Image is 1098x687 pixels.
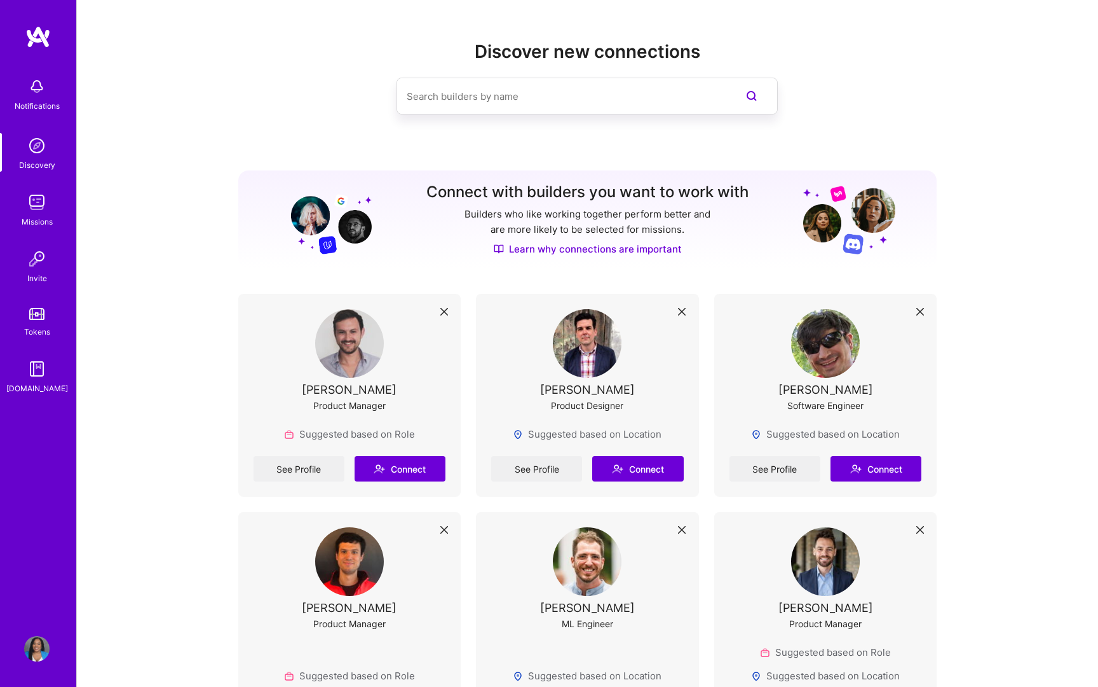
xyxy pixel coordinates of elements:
[254,456,344,482] a: See Profile
[830,456,921,482] button: Connect
[751,427,900,441] div: Suggested based on Location
[355,456,445,482] button: Connect
[426,183,749,202] h3: Connect with builders you want to work with
[760,646,891,659] div: Suggested based on Role
[25,25,51,48] img: logo
[491,456,582,482] a: See Profile
[494,242,682,256] a: Learn why connections are important
[562,617,613,630] div: ML Engineer
[778,601,873,614] div: [PERSON_NAME]
[513,669,661,683] div: Suggested based on Location
[778,383,873,396] div: [PERSON_NAME]
[238,41,937,62] h2: Discover new connections
[744,88,759,104] i: icon SearchPurple
[553,527,621,596] img: User Avatar
[6,382,68,395] div: [DOMAIN_NAME]
[280,184,372,254] img: Grow your network
[24,636,50,662] img: User Avatar
[440,526,448,534] i: icon Close
[791,309,860,378] img: User Avatar
[678,308,686,316] i: icon Close
[551,399,623,412] div: Product Designer
[791,527,860,596] img: User Avatar
[612,463,623,475] i: icon Connect
[302,383,396,396] div: [PERSON_NAME]
[789,617,862,630] div: Product Manager
[284,429,294,440] img: Role icon
[315,527,384,596] img: User Avatar
[302,601,396,614] div: [PERSON_NAME]
[284,427,415,441] div: Suggested based on Role
[407,80,717,113] input: Search builders by name
[24,133,50,158] img: discovery
[22,215,53,228] div: Missions
[24,190,50,215] img: teamwork
[284,671,294,681] img: Role icon
[24,325,50,338] div: Tokens
[850,463,862,475] i: icon Connect
[24,356,50,382] img: guide book
[24,74,50,99] img: bell
[803,185,895,254] img: Grow your network
[751,669,900,683] div: Suggested based on Location
[751,671,761,681] img: Locations icon
[19,158,55,172] div: Discovery
[729,456,820,482] a: See Profile
[513,671,523,681] img: Locations icon
[678,526,686,534] i: icon Close
[916,308,924,316] i: icon Close
[513,427,661,441] div: Suggested based on Location
[540,601,635,614] div: [PERSON_NAME]
[315,309,384,378] img: User Avatar
[462,207,713,237] p: Builders who like working together perform better and are more likely to be selected for missions.
[284,669,415,683] div: Suggested based on Role
[440,308,448,316] i: icon Close
[24,246,50,272] img: Invite
[760,648,770,658] img: Role icon
[29,308,44,320] img: tokens
[513,429,523,440] img: Locations icon
[751,429,761,440] img: Locations icon
[592,456,683,482] button: Connect
[313,617,386,630] div: Product Manager
[787,399,864,412] div: Software Engineer
[916,526,924,534] i: icon Close
[553,309,621,378] img: User Avatar
[313,399,386,412] div: Product Manager
[540,383,635,396] div: [PERSON_NAME]
[27,272,47,285] div: Invite
[494,244,504,254] img: Discover
[374,463,385,475] i: icon Connect
[15,99,60,113] div: Notifications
